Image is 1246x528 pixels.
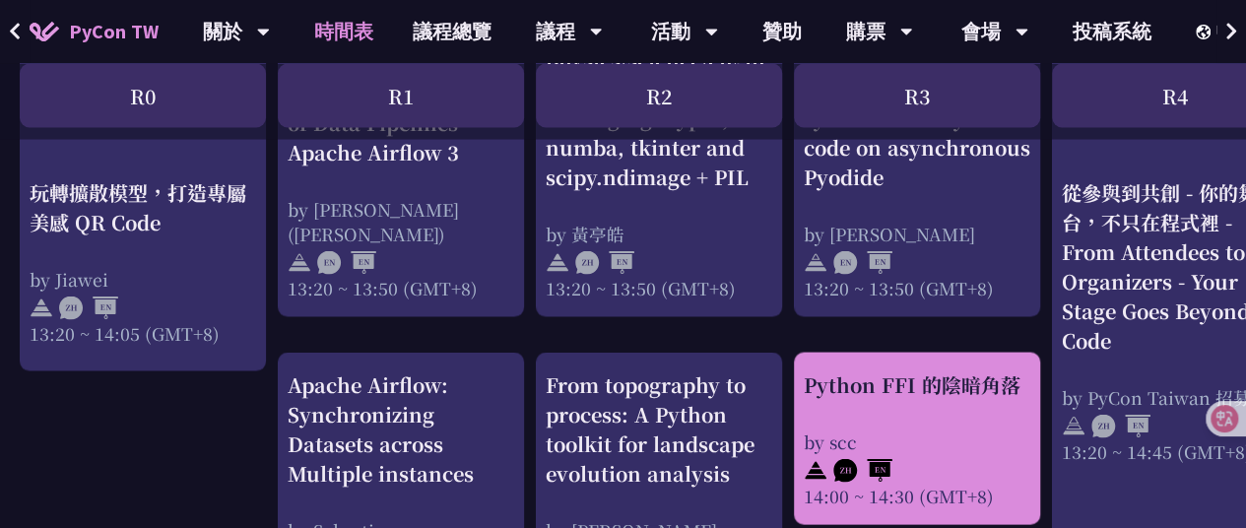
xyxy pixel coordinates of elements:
[833,250,892,274] img: ENEN.5a408d1.svg
[546,275,772,299] div: 13:20 ~ 13:50 (GMT+8)
[10,7,178,56] a: PyCon TW
[804,429,1030,453] div: by scc
[804,458,827,482] img: svg+xml;base64,PHN2ZyB4bWxucz0iaHR0cDovL3d3dy53My5vcmcvMjAwMC9zdmciIHdpZHRoPSIyNCIgaGVpZ2h0PSIyNC...
[69,17,159,46] span: PyCon TW
[1196,25,1215,39] img: Locale Icon
[59,297,118,320] img: ZHEN.371966e.svg
[536,63,782,127] div: R2
[804,483,1030,507] div: 14:00 ~ 14:30 (GMT+8)
[288,250,311,274] img: svg+xml;base64,PHN2ZyB4bWxucz0iaHR0cDovL3d3dy53My5vcmcvMjAwMC9zdmciIHdpZHRoPSIyNCIgaGVpZ2h0PSIyNC...
[794,63,1040,127] div: R3
[546,369,772,488] div: From topography to process: A Python toolkit for landscape evolution analysis
[575,250,634,274] img: ZHEN.371966e.svg
[30,320,256,345] div: 13:20 ~ 14:05 (GMT+8)
[1091,415,1150,438] img: ZHEN.371966e.svg
[288,275,514,299] div: 13:20 ~ 13:50 (GMT+8)
[804,275,1030,299] div: 13:20 ~ 13:50 (GMT+8)
[1062,415,1085,438] img: svg+xml;base64,PHN2ZyB4bWxucz0iaHR0cDovL3d3dy53My5vcmcvMjAwMC9zdmciIHdpZHRoPSIyNCIgaGVpZ2h0PSIyNC...
[278,63,524,127] div: R1
[804,369,1030,399] div: Python FFI 的陰暗角落
[546,221,772,245] div: by 黃亭皓
[30,266,256,291] div: by Jiawei
[288,369,514,488] div: Apache Airflow: Synchronizing Datasets across Multiple instances
[546,250,569,274] img: svg+xml;base64,PHN2ZyB4bWxucz0iaHR0cDovL3d3dy53My5vcmcvMjAwMC9zdmciIHdpZHRoPSIyNCIgaGVpZ2h0PSIyNC...
[20,63,266,127] div: R0
[804,369,1030,507] a: Python FFI 的陰暗角落 by scc 14:00 ~ 14:30 (GMT+8)
[804,250,827,274] img: svg+xml;base64,PHN2ZyB4bWxucz0iaHR0cDovL3d3dy53My5vcmcvMjAwMC9zdmciIHdpZHRoPSIyNCIgaGVpZ2h0PSIyNC...
[288,196,514,245] div: by [PERSON_NAME] ([PERSON_NAME])
[30,22,59,41] img: Home icon of PyCon TW 2025
[804,221,1030,245] div: by [PERSON_NAME]
[317,250,376,274] img: ENEN.5a408d1.svg
[30,297,53,320] img: svg+xml;base64,PHN2ZyB4bWxucz0iaHR0cDovL3d3dy53My5vcmcvMjAwMC9zdmciIHdpZHRoPSIyNCIgaGVpZ2h0PSIyNC...
[833,458,892,482] img: ZHEN.371966e.svg
[30,177,256,236] div: 玩轉擴散模型，打造專屬美感 QR Code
